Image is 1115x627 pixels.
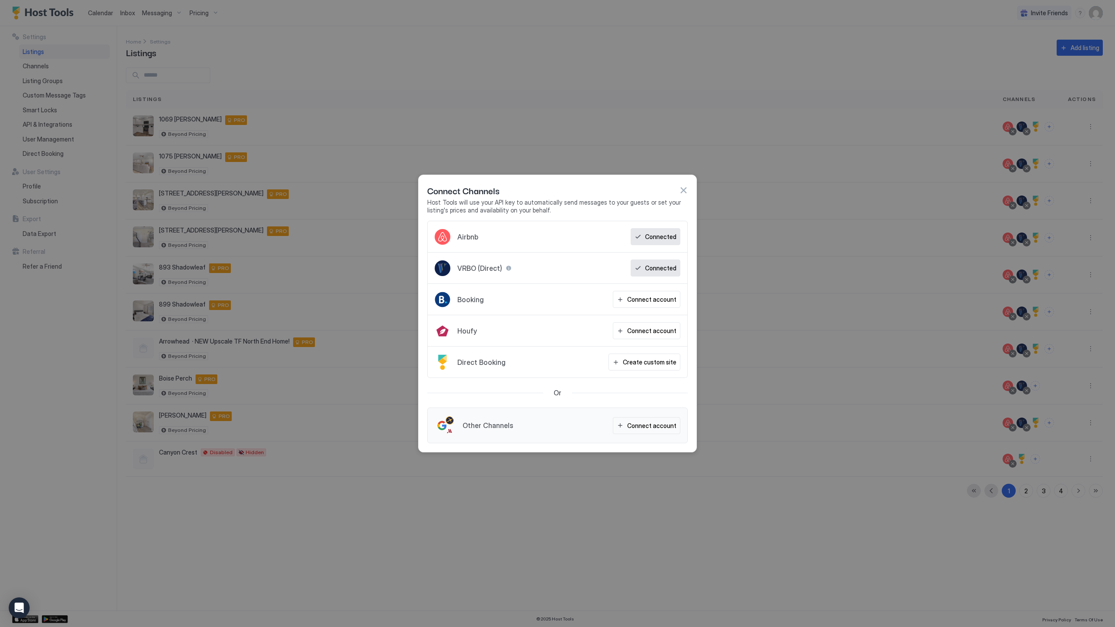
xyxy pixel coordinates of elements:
[427,199,688,214] span: Host Tools will use your API key to automatically send messages to your guests or set your listin...
[427,184,500,197] span: Connect Channels
[457,327,477,335] span: Houfy
[554,388,561,397] span: Or
[457,295,484,304] span: Booking
[627,421,676,430] div: Connect account
[457,358,506,367] span: Direct Booking
[627,295,676,304] div: Connect account
[613,291,680,308] button: Connect account
[631,228,680,245] button: Connected
[645,263,676,273] div: Connected
[457,264,502,273] span: VRBO (Direct)
[463,421,513,430] span: Other Channels
[627,326,676,335] div: Connect account
[9,597,30,618] div: Open Intercom Messenger
[613,417,680,434] button: Connect account
[613,322,680,339] button: Connect account
[645,232,676,241] div: Connected
[457,233,478,241] span: Airbnb
[623,357,676,367] div: Create custom site
[631,260,680,276] button: Connected
[608,354,680,371] button: Create custom site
